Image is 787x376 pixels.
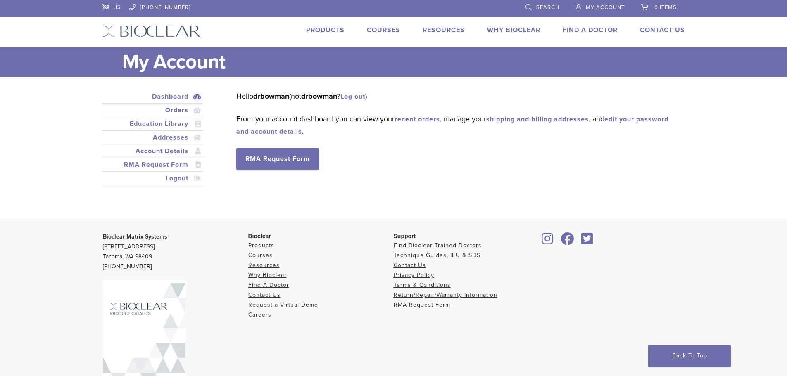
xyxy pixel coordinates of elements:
[104,119,202,129] a: Education Library
[579,237,596,246] a: Bioclear
[248,281,289,289] a: Find A Doctor
[394,252,480,259] a: Technique Guides, IFU & SDS
[104,92,202,102] a: Dashboard
[248,291,281,298] a: Contact Us
[340,92,365,101] a: Log out
[586,4,625,11] span: My Account
[236,90,672,102] p: Hello (not ? )
[423,26,465,34] a: Resources
[640,26,685,34] a: Contact Us
[102,25,200,37] img: Bioclear
[654,4,677,11] span: 0 items
[394,262,426,269] a: Contact Us
[394,291,497,298] a: Return/Repair/Warranty Information
[539,237,556,246] a: Bioclear
[248,252,273,259] a: Courses
[248,311,271,318] a: Careers
[102,90,203,195] nav: Account pages
[394,281,451,289] a: Terms & Conditions
[248,301,318,308] a: Request a Virtual Demo
[104,132,202,142] a: Addresses
[248,242,274,249] a: Products
[558,237,577,246] a: Bioclear
[104,160,202,170] a: RMA Request Form
[248,262,280,269] a: Resources
[395,115,440,123] a: recent orders
[103,232,248,272] p: [STREET_ADDRESS] Tacoma, WA 98409 [PHONE_NUMBER]
[104,173,202,183] a: Logout
[367,26,400,34] a: Courses
[306,26,345,34] a: Products
[394,233,416,239] span: Support
[236,113,672,137] p: From your account dashboard you can view your , manage your , and .
[236,148,319,170] a: RMA Request Form
[301,92,337,101] strong: drbowman
[394,272,434,279] a: Privacy Policy
[253,92,289,101] strong: drbowman
[536,4,559,11] span: Search
[103,233,167,240] strong: Bioclear Matrix Systems
[486,115,589,123] a: shipping and billing addresses
[104,146,202,156] a: Account Details
[104,105,202,115] a: Orders
[122,47,685,77] h1: My Account
[248,272,287,279] a: Why Bioclear
[248,233,271,239] span: Bioclear
[563,26,618,34] a: Find A Doctor
[394,242,482,249] a: Find Bioclear Trained Doctors
[394,301,450,308] a: RMA Request Form
[648,345,731,367] a: Back To Top
[487,26,540,34] a: Why Bioclear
